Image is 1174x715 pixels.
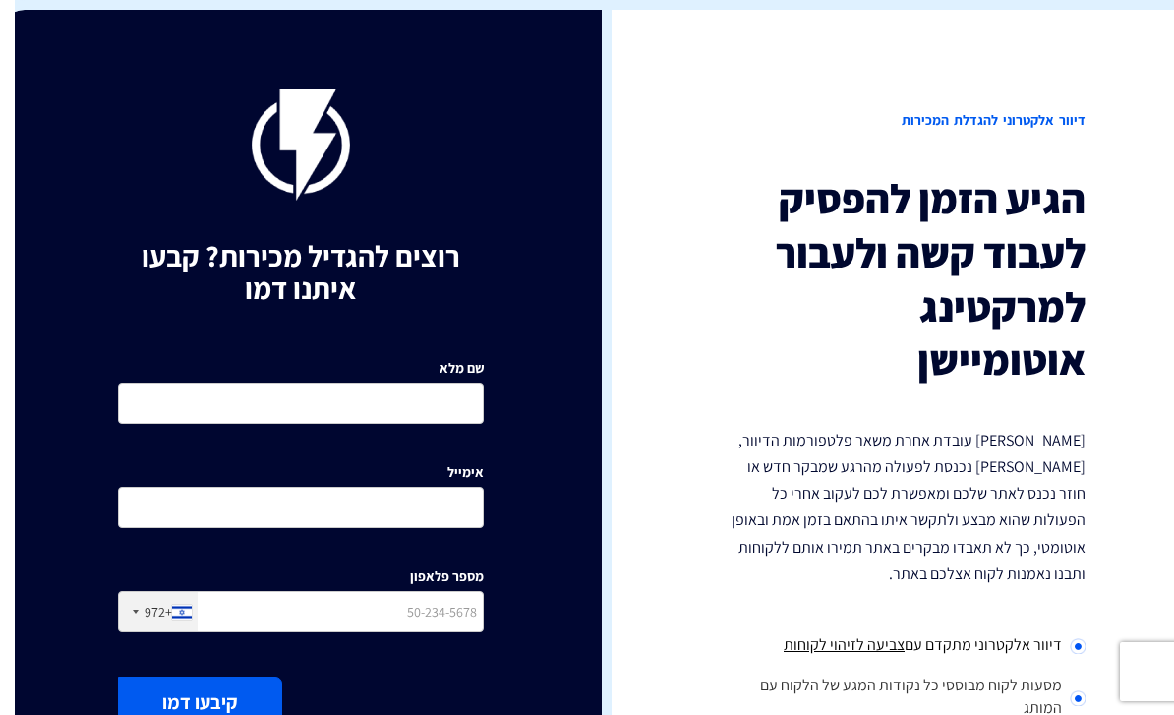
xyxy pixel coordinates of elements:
[705,89,1071,152] h2: דיוור אלקטרוני להגדלת המכירות
[425,358,469,378] label: שם מלא
[433,462,469,482] label: אימייל
[237,89,335,201] img: flashy-black.png
[103,240,469,305] h1: רוצים להגדיל מכירות? קבעו איתנו דמו
[103,591,469,632] input: 50-234-5678
[705,427,1071,587] p: [PERSON_NAME] עובדת אחרת משאר פלטפורמות הדיוור, [PERSON_NAME] נכנסת לפעולה מהרגע שמבקר חדש או חוז...
[890,634,1047,655] span: דיוור אלקטרוני מתקדם עם
[130,602,157,622] div: +972
[104,592,183,631] div: Israel (‫ישראל‬‎): +972
[769,634,890,655] span: צביעה לזיהוי לקוחות
[705,172,1071,387] h3: הגיע הזמן להפסיק לעבוד קשה ולעבור למרקטינג אוטומיישן
[395,566,469,586] label: מספר פלאפון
